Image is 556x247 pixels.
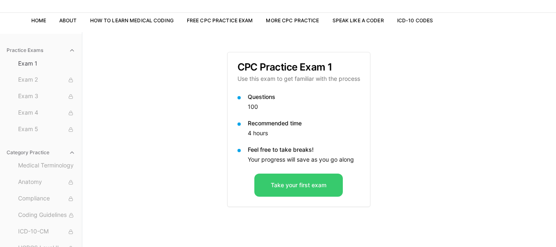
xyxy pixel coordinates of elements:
[397,17,433,24] a: ICD-10 Codes
[248,129,360,137] p: 4 hours
[15,57,79,70] button: Exam 1
[15,106,79,120] button: Exam 4
[18,194,75,203] span: Compliance
[187,17,253,24] a: Free CPC Practice Exam
[18,178,75,187] span: Anatomy
[18,92,75,101] span: Exam 3
[3,146,79,159] button: Category Practice
[254,174,343,197] button: Take your first exam
[18,108,75,118] span: Exam 4
[15,209,79,222] button: Coding Guidelines
[248,93,360,101] p: Questions
[15,159,79,172] button: Medical Terminology
[15,123,79,136] button: Exam 5
[3,44,79,57] button: Practice Exams
[266,17,319,24] a: More CPC Practice
[90,17,174,24] a: How to Learn Medical Coding
[18,211,75,220] span: Coding Guidelines
[15,73,79,87] button: Exam 2
[59,17,77,24] a: About
[18,59,75,68] span: Exam 1
[333,17,384,24] a: Speak Like a Coder
[18,125,75,134] span: Exam 5
[31,17,46,24] a: Home
[237,62,360,72] h3: CPC Practice Exam 1
[248,103,360,111] p: 100
[248,155,360,164] p: Your progress will save as you go along
[15,192,79,205] button: Compliance
[18,227,75,236] span: ICD-10-CM
[15,90,79,103] button: Exam 3
[15,225,79,238] button: ICD-10-CM
[248,119,360,127] p: Recommended time
[18,161,75,170] span: Medical Terminology
[237,75,360,83] p: Use this exam to get familiar with the process
[248,146,360,154] p: Feel free to take breaks!
[18,75,75,85] span: Exam 2
[15,176,79,189] button: Anatomy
